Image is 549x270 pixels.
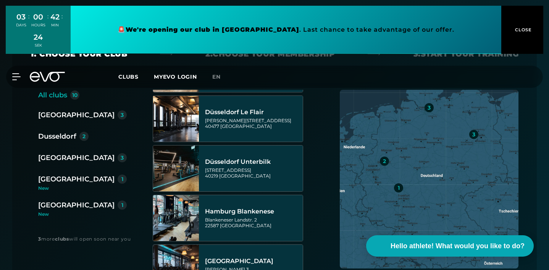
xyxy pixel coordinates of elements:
a: en [212,73,230,81]
font: 24 [34,32,43,42]
font: [GEOGRAPHIC_DATA] [38,175,115,183]
font: [GEOGRAPHIC_DATA] [38,111,115,119]
font: 3 [121,112,124,118]
img: map [340,90,518,268]
font: 2 [82,133,86,140]
font: Düsseldorf Le Flair [205,108,264,116]
font: [GEOGRAPHIC_DATA] [38,154,115,162]
font: [GEOGRAPHIC_DATA] [205,257,273,265]
font: HOURS [31,23,45,27]
font: 40477 [205,123,219,129]
font: 1 [398,184,400,191]
font: New [38,185,49,191]
font: 42 [50,12,60,21]
font: 1 [121,202,123,209]
font: New [38,211,49,217]
a: MYEVO LOGIN [154,73,197,80]
font: 10 [72,92,78,99]
font: Blankeneser Landstr. 2 [205,217,257,223]
a: Clubs [118,73,154,80]
font: 40219 [205,173,218,179]
font: 1 [121,176,123,183]
font: DAYS [16,23,26,27]
font: 3 [121,154,124,161]
font: 3 [472,131,475,138]
font: Hello athlete! What would you like to do? [391,242,525,250]
font: more [41,236,55,242]
font: 03 [16,12,26,21]
font: 00 [33,12,43,21]
font: : [47,13,48,20]
font: Dusseldorf [38,132,76,141]
font: [PERSON_NAME][STREET_ADDRESS] [205,118,291,123]
font: SEK [35,43,42,47]
font: : [61,13,63,20]
button: Hello athlete! What would you like to do? [366,235,534,257]
font: 22587 [205,223,219,228]
button: CLOSE [501,6,543,54]
font: All clubs [38,91,67,99]
font: CLOSE [515,27,532,32]
font: MIN [51,23,59,27]
font: will open soon near you [69,236,131,242]
font: [STREET_ADDRESS] [205,167,251,173]
img: Düsseldorf Unterbilk [153,146,199,191]
font: 3 [38,236,41,242]
font: : [28,13,29,20]
font: clubs [55,236,69,242]
font: [GEOGRAPHIC_DATA] [219,173,271,179]
img: Hamburg Blankenese [153,195,199,241]
font: Clubs [118,73,139,80]
font: 3 [428,104,431,111]
font: 2 [383,158,386,165]
font: en [212,73,221,80]
font: Düsseldorf Unterbilk [205,158,271,165]
img: Düsseldorf Le Flair [153,96,199,142]
font: [GEOGRAPHIC_DATA] [38,201,115,209]
font: Hamburg Blankenese [205,208,274,215]
font: [GEOGRAPHIC_DATA] [220,223,271,228]
font: [GEOGRAPHIC_DATA] [220,123,272,129]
